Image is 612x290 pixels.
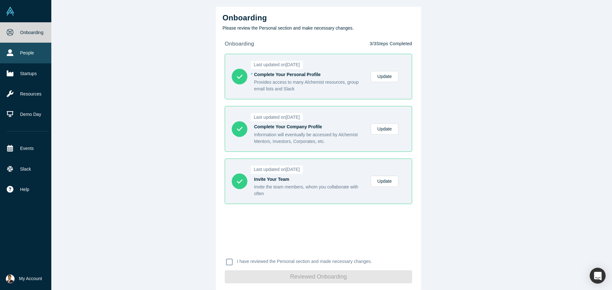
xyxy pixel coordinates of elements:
div: Invite Your Team [254,176,364,183]
span: Last updated on [DATE] [251,166,303,174]
span: Help [20,186,29,193]
strong: onboarding [225,41,254,47]
button: Reviewed Onboarding [225,270,412,283]
button: My Account [6,274,42,283]
a: Update [371,71,398,82]
div: Complete Your Personal Profile [254,71,364,78]
p: Please review the Personal section and make necessary changes. [222,25,414,32]
img: Parminder Singh's Account [6,274,15,283]
span: Last updated on [DATE] [251,61,303,69]
p: I have reviewed the Personal section and made necessary changes. [237,258,372,265]
span: Last updated on [DATE] [251,113,303,121]
p: 3 / 3 Steps Completed [370,40,412,47]
a: Update [371,176,398,187]
div: Complete Your Company Profile [254,124,364,130]
h2: Onboarding [222,13,414,23]
div: Provides access to many Alchemist resources, group email lists and Slack [254,79,364,92]
img: Alchemist Vault Logo [6,7,15,16]
div: Information will eventually be accessed by Alchemist Mentors, Investors, Corporates, etc. [254,131,364,145]
a: Update [371,124,398,135]
span: My Account [19,275,42,282]
div: Invite the team members, whom you collaborate with often [254,184,364,197]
